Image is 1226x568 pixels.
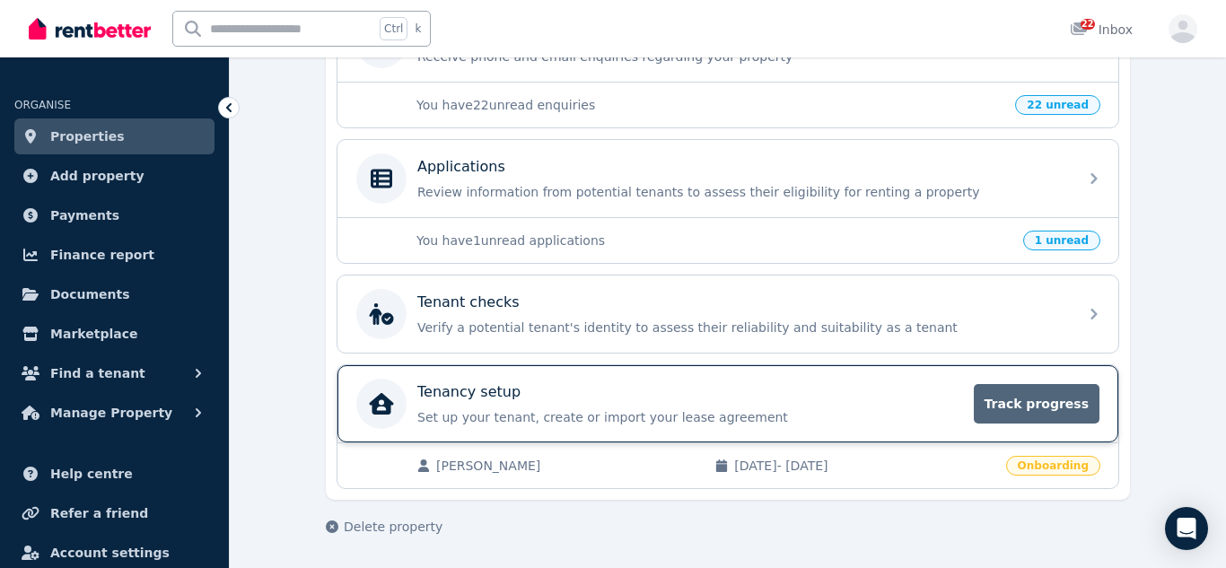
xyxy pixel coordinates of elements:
button: Manage Property [14,395,215,431]
p: Set up your tenant, create or import your lease agreement [417,408,963,426]
a: Payments [14,197,215,233]
p: Tenancy setup [417,381,521,403]
span: k [415,22,421,36]
a: Add property [14,158,215,194]
a: Documents [14,276,215,312]
a: Properties [14,118,215,154]
span: Help centre [50,463,133,485]
p: You have 1 unread applications [416,232,1012,249]
span: ORGANISE [14,99,71,111]
span: Delete property [344,518,442,536]
span: Finance report [50,244,154,266]
a: ApplicationsReview information from potential tenants to assess their eligibility for renting a p... [337,140,1118,217]
p: Review information from potential tenants to assess their eligibility for renting a property [417,183,1067,201]
span: Find a tenant [50,363,145,384]
span: Marketplace [50,323,137,345]
a: Help centre [14,456,215,492]
span: [PERSON_NAME] [436,457,696,475]
a: Marketplace [14,316,215,352]
a: Tenant checksVerify a potential tenant's identity to assess their reliability and suitability as ... [337,275,1118,353]
img: RentBetter [29,15,151,42]
span: Documents [50,284,130,305]
p: You have 22 unread enquiries [416,96,1004,114]
a: Finance report [14,237,215,273]
span: Ctrl [380,17,407,40]
span: Track progress [974,384,1099,424]
p: Verify a potential tenant's identity to assess their reliability and suitability as a tenant [417,319,1067,336]
span: Properties [50,126,125,147]
span: Account settings [50,542,170,564]
button: Delete property [326,518,442,536]
span: 1 unread [1023,231,1100,250]
p: Applications [417,156,505,178]
span: [DATE] - [DATE] [734,457,994,475]
span: Onboarding [1006,456,1100,476]
span: Add property [50,165,144,187]
span: Refer a friend [50,502,148,524]
a: Refer a friend [14,495,215,531]
a: Tenancy setupSet up your tenant, create or import your lease agreementTrack progress [337,365,1118,442]
span: Payments [50,205,119,226]
div: Open Intercom Messenger [1165,507,1208,550]
button: Find a tenant [14,355,215,391]
div: Inbox [1070,21,1133,39]
span: 22 unread [1015,95,1100,115]
span: Manage Property [50,402,172,424]
span: 22 [1081,19,1095,30]
p: Tenant checks [417,292,520,313]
